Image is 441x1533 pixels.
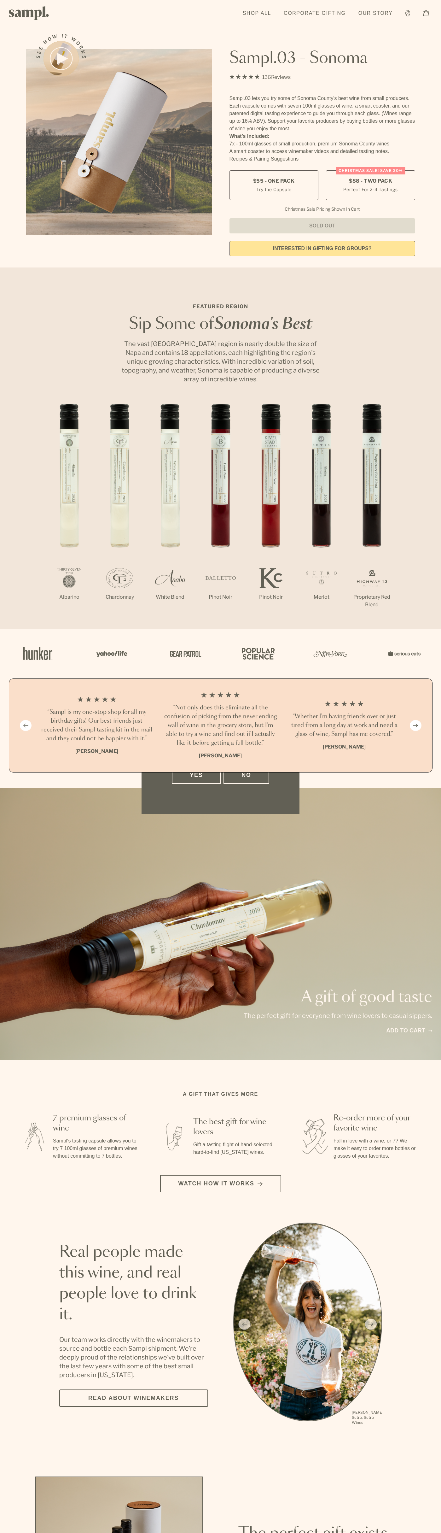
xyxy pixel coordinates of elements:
li: 4 / 7 [195,404,246,621]
button: Sold Out [229,218,415,233]
p: Pinot Noir [195,593,246,601]
a: Our Story [355,6,396,20]
button: Yes [172,766,221,784]
li: 3 / 4 [287,691,401,760]
img: Sampl.03 - Sonoma [26,49,212,235]
h3: “Sampl is my one-stop shop for all my birthday gifts! Our best friends just received their Sampl ... [40,708,154,743]
span: $88 - Two Pack [349,178,392,185]
p: [PERSON_NAME] Sutro, Sutro Wines [352,1410,382,1425]
p: A gift of good taste [244,990,432,1005]
button: See how it works [44,41,79,76]
div: slide 1 [233,1223,382,1426]
li: 2 / 4 [164,691,277,760]
h3: “Whether I'm having friends over or just tired from a long day at work and need a glass of wine, ... [287,712,401,739]
li: 3 / 7 [145,404,195,621]
p: Proprietary Red Blend [347,593,397,608]
small: Perfect For 2-4 Tastings [343,186,397,193]
b: [PERSON_NAME] [323,744,366,750]
a: interested in gifting for groups? [229,241,415,256]
p: Chardonnay [95,593,145,601]
p: Albarino [44,593,95,601]
li: 1 / 4 [40,691,154,760]
li: 2 / 7 [95,404,145,621]
button: No [223,766,269,784]
small: Try the Capsule [256,186,291,193]
a: Shop All [240,6,274,20]
div: Christmas SALE! Save 20% [336,167,405,174]
span: $55 - One Pack [253,178,295,185]
img: Sampl logo [9,6,49,20]
p: White Blend [145,593,195,601]
p: The perfect gift for everyone from wine lovers to casual sippers. [244,1011,432,1020]
b: [PERSON_NAME] [75,748,118,754]
li: 5 / 7 [246,404,296,621]
p: Merlot [296,593,347,601]
div: 136Reviews [229,73,291,81]
li: 7 / 7 [347,404,397,629]
h3: “Not only does this eliminate all the confusion of picking from the never ending wall of wine in ... [164,703,277,748]
li: 6 / 7 [296,404,347,621]
a: Add to cart [386,1026,432,1035]
button: Previous slide [20,720,32,731]
ul: carousel [233,1223,382,1426]
a: Corporate Gifting [281,6,349,20]
b: [PERSON_NAME] [199,753,242,759]
button: Next slide [410,720,421,731]
p: Pinot Noir [246,593,296,601]
li: 1 / 7 [44,404,95,621]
